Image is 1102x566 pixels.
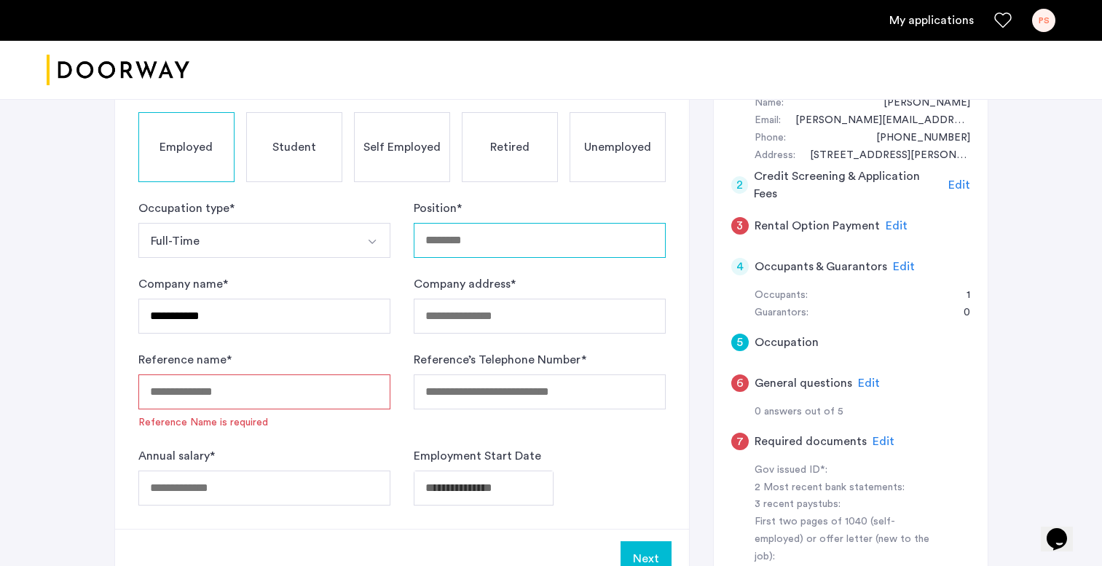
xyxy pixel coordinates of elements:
[755,130,786,147] div: Phone:
[160,138,213,156] span: Employed
[414,447,541,465] label: Employment Start Date
[584,138,651,156] span: Unemployed
[47,43,189,98] a: Cazamio logo
[755,258,887,275] h5: Occupants & Guarantors
[755,217,880,235] h5: Rental Option Payment
[873,436,894,447] span: Edit
[1041,508,1087,551] iframe: chat widget
[795,147,970,165] div: 711 Granger Avenue
[138,223,356,258] button: Select option
[755,304,808,322] div: Guarantors:
[755,287,808,304] div: Occupants:
[869,95,970,112] div: Pratyush Sinha
[755,334,819,351] h5: Occupation
[272,138,316,156] span: Student
[731,433,749,450] div: 7
[414,471,554,506] input: Employment Start Date
[138,275,228,293] label: Company name *
[414,200,462,217] label: Position *
[754,168,942,203] h5: Credit Screening & Application Fees
[414,351,586,369] label: Reference’s Telephone Number *
[755,433,867,450] h5: Required documents
[862,130,970,147] div: +12488052448
[755,479,938,497] div: 2 Most recent bank statements:
[948,179,970,191] span: Edit
[731,374,749,392] div: 6
[781,112,970,130] div: pratyush.sinha5060@gmail.com
[755,374,852,392] h5: General questions
[731,176,749,194] div: 2
[1032,9,1055,32] div: PS
[755,496,938,514] div: 3 recent paystubs:
[858,377,880,389] span: Edit
[731,217,749,235] div: 3
[366,236,378,248] img: arrow
[889,12,974,29] a: My application
[755,147,795,165] div: Address:
[731,258,749,275] div: 4
[138,415,390,430] span: Reference Name is required
[138,351,232,369] label: Reference name *
[138,200,235,217] label: Occupation type *
[893,261,915,272] span: Edit
[363,138,441,156] span: Self Employed
[755,404,970,421] div: 0 answers out of 5
[952,287,970,304] div: 1
[949,304,970,322] div: 0
[886,220,908,232] span: Edit
[355,223,390,258] button: Select option
[755,514,938,566] div: First two pages of 1040 (self-employed) or offer letter (new to the job):
[994,12,1012,29] a: Favorites
[47,43,189,98] img: logo
[731,334,749,351] div: 5
[490,138,530,156] span: Retired
[138,447,215,465] label: Annual salary *
[755,112,781,130] div: Email:
[414,275,516,293] label: Company address *
[755,95,784,112] div: Name:
[755,462,938,479] div: Gov issued ID*:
